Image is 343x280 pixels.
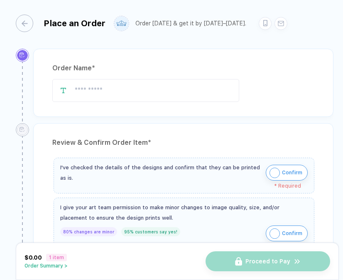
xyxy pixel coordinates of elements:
img: icon [269,168,280,178]
div: 80% changes are minor [60,227,117,236]
div: 95% customers say yes! [121,227,180,236]
span: Confirm [282,227,302,240]
div: Order [DATE] & get it by [DATE]–[DATE]. [135,20,246,27]
span: Confirm [282,166,302,179]
span: 1 item [46,254,67,261]
div: I give your art team permission to make minor changes to image quality, size, and/or placement to... [60,202,308,223]
img: icon [269,228,280,239]
button: iconConfirm [266,165,308,181]
span: $0.00 [24,254,42,261]
div: Review & Confirm Order Item [52,136,314,149]
div: Order Name [52,62,314,75]
div: I've checked the details of the designs and confirm that they can be printed as is. [60,162,262,183]
div: Place an Order [44,18,105,28]
button: iconConfirm [266,225,308,241]
button: Order Summary > [24,263,68,269]
div: * Required [60,183,301,189]
img: user profile [114,16,129,31]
